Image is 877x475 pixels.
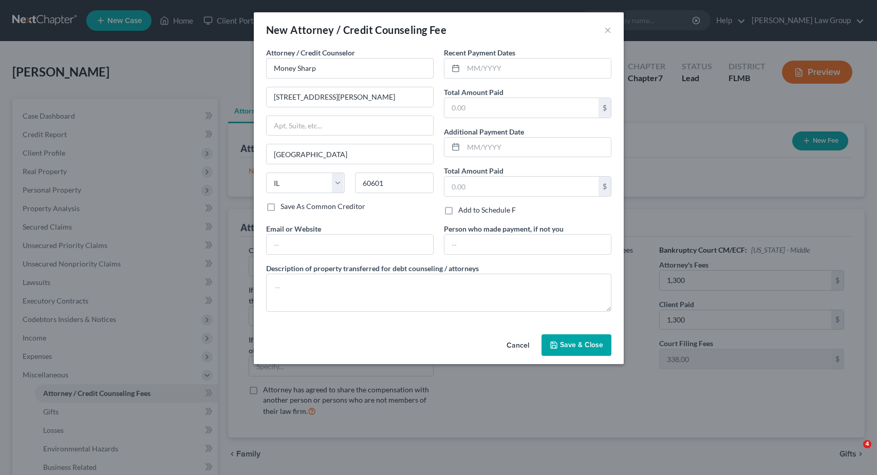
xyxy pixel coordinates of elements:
span: Attorney / Credit Counseling Fee [290,24,446,36]
span: 4 [863,440,871,448]
label: Save As Common Creditor [281,201,365,212]
input: Search creditor by name... [266,58,434,79]
label: Add to Schedule F [458,205,516,215]
input: -- [267,235,433,254]
span: Attorney / Credit Counselor [266,48,355,57]
label: Recent Payment Dates [444,47,515,58]
label: Additional Payment Date [444,126,524,137]
input: 0.00 [444,177,599,196]
input: Enter zip... [355,173,434,193]
label: Email or Website [266,223,321,234]
input: MM/YYYY [463,59,611,78]
input: -- [444,235,611,254]
div: $ [599,98,611,118]
label: Total Amount Paid [444,165,503,176]
button: Cancel [498,335,537,356]
span: New [266,24,288,36]
iframe: Intercom live chat [842,440,867,465]
label: Description of property transferred for debt counseling / attorneys [266,263,479,274]
div: $ [599,177,611,196]
input: Enter address... [267,87,433,107]
label: Person who made payment, if not you [444,223,564,234]
button: × [604,24,611,36]
input: MM/YYYY [463,138,611,157]
label: Total Amount Paid [444,87,503,98]
input: Enter city... [267,144,433,164]
button: Save & Close [542,334,611,356]
input: Apt, Suite, etc... [267,116,433,136]
span: Save & Close [560,340,603,349]
input: 0.00 [444,98,599,118]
